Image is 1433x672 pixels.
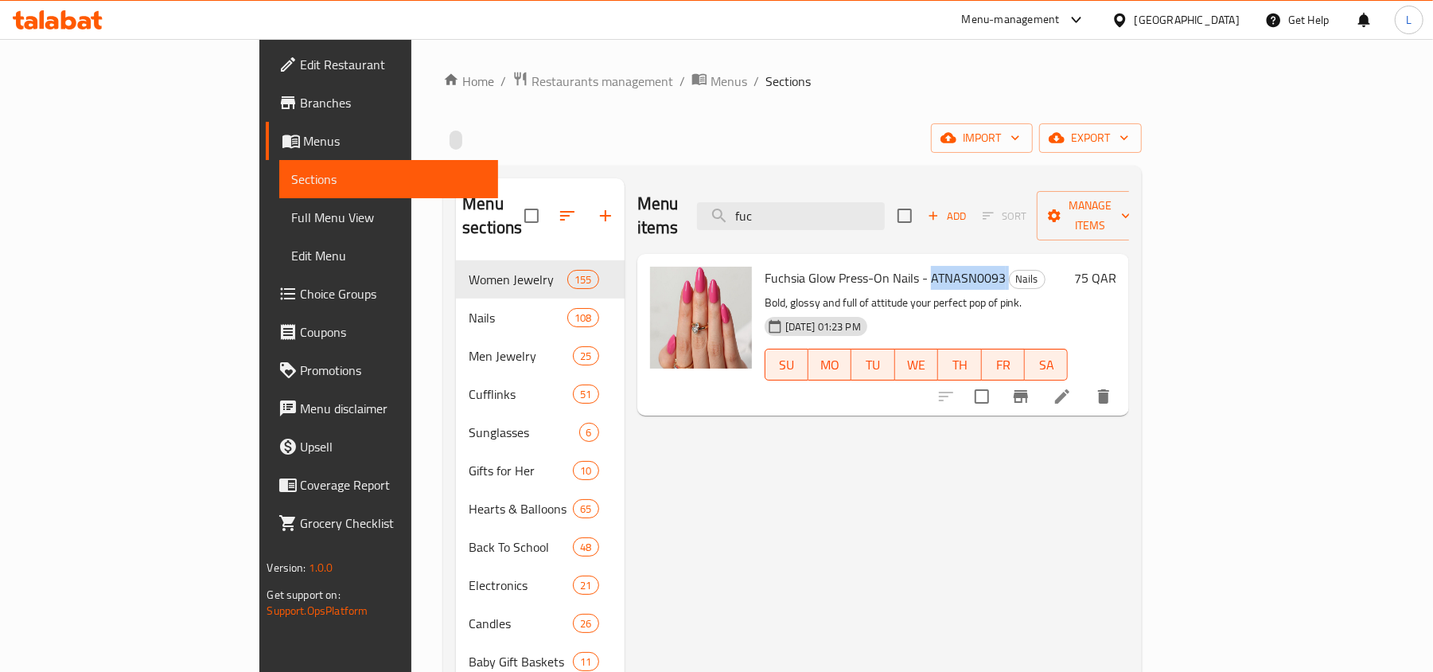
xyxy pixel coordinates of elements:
[1053,387,1072,406] a: Edit menu item
[266,275,499,313] a: Choice Groups
[266,122,499,160] a: Menus
[532,72,673,91] span: Restaurants management
[579,423,599,442] div: items
[301,361,486,380] span: Promotions
[765,266,1006,290] span: Fuchsia Glow Press-On Nails - ATNASN0093
[574,387,598,402] span: 51
[301,55,486,74] span: Edit Restaurant
[469,537,573,557] span: Back To School
[456,490,625,528] div: Hearts & Balloons65
[815,354,845,377] span: MO
[1052,128,1129,148] span: export
[573,614,598,633] div: items
[680,72,685,91] li: /
[456,413,625,451] div: Sunglasses6
[1049,196,1131,236] span: Manage items
[469,652,573,671] span: Baby Gift Baskets
[304,131,486,150] span: Menus
[765,72,811,91] span: Sections
[1002,377,1040,416] button: Branch-specific-item
[567,308,598,327] div: items
[266,351,499,389] a: Promotions
[574,616,598,631] span: 26
[573,385,598,404] div: items
[443,71,1142,92] nav: breadcrumb
[1025,349,1068,381] button: SA
[292,170,486,189] span: Sections
[267,557,306,578] span: Version:
[267,600,368,621] a: Support.OpsPlatform
[574,463,598,479] span: 10
[573,652,598,671] div: items
[469,461,573,480] div: Gifts for Her
[309,557,333,578] span: 1.0.0
[1037,191,1143,240] button: Manage items
[574,654,598,670] span: 11
[1039,123,1142,153] button: export
[456,566,625,604] div: Electronics21
[901,354,932,377] span: WE
[779,319,867,334] span: [DATE] 01:23 PM
[1009,270,1046,289] div: Nails
[266,466,499,504] a: Coverage Report
[711,72,747,91] span: Menus
[469,423,578,442] span: Sunglasses
[888,199,921,232] span: Select section
[469,385,573,404] span: Cufflinks
[637,192,679,240] h2: Menu items
[456,451,625,490] div: Gifts for Her10
[765,293,1069,313] p: Bold, glossy and full of attitude your perfect pop of pink.
[301,93,486,112] span: Branches
[500,72,506,91] li: /
[938,349,981,381] button: TH
[772,354,802,377] span: SU
[548,197,586,235] span: Sort sections
[574,349,598,364] span: 25
[851,349,894,381] button: TU
[650,267,752,369] img: Fuchsia Glow Press-On Nails - ATNASN0093
[456,604,625,643] div: Candles26
[456,299,625,337] div: Nails108
[573,346,598,365] div: items
[567,270,598,289] div: items
[921,204,972,229] span: Add item
[1135,11,1240,29] div: [GEOGRAPHIC_DATA]
[573,461,598,480] div: items
[469,346,573,365] div: Men Jewelry
[469,270,567,289] span: Women Jewelry
[574,502,598,517] span: 65
[568,272,598,287] span: 155
[469,576,573,595] div: Electronics
[279,198,499,236] a: Full Menu View
[1406,11,1412,29] span: L
[925,207,968,225] span: Add
[580,425,598,440] span: 6
[266,45,499,84] a: Edit Restaurant
[1031,354,1061,377] span: SA
[266,504,499,542] a: Grocery Checklist
[267,584,341,605] span: Get support on:
[512,71,673,92] a: Restaurants management
[944,354,975,377] span: TH
[573,499,598,518] div: items
[573,576,598,595] div: items
[456,375,625,413] div: Cufflinks51
[753,72,759,91] li: /
[456,260,625,299] div: Women Jewelry155
[568,311,598,326] span: 108
[279,236,499,275] a: Edit Menu
[469,614,573,633] div: Candles
[469,308,567,327] span: Nails
[456,337,625,375] div: Men Jewelry25
[266,84,499,122] a: Branches
[469,499,573,518] span: Hearts & Balloons
[301,322,486,342] span: Coupons
[266,313,499,351] a: Coupons
[301,475,486,494] span: Coverage Report
[895,349,938,381] button: WE
[931,123,1033,153] button: import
